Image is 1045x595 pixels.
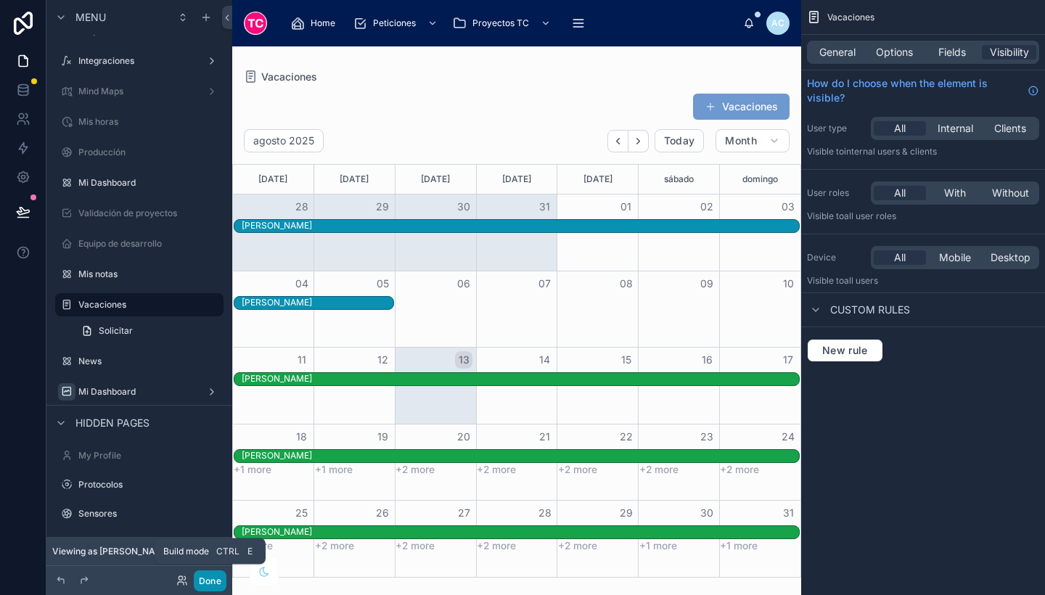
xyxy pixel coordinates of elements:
span: Mobile [939,250,971,265]
span: Hidden pages [75,416,149,430]
button: +2 more [396,540,435,551]
button: 29 [374,198,391,216]
span: Home [311,17,335,29]
a: Solicitar [73,319,224,342]
div: [PERSON_NAME] [242,450,312,461]
label: Vacaciones [78,299,215,311]
button: 11 [293,351,311,369]
label: Equipo de desarrollo [78,238,221,250]
button: 20 [455,428,472,446]
span: How do I choose when the element is visible? [807,76,1022,105]
a: Proyectos TC [448,10,558,36]
a: News [55,350,224,373]
span: AC [771,17,784,29]
div: Carlos Fernández [242,525,312,538]
a: Producción [55,141,224,164]
button: +1 more [234,464,271,475]
a: Mi Dashboard [55,171,224,194]
span: Proyectos TC [472,17,529,29]
label: User roles [807,187,865,199]
span: Solicitar [99,325,133,337]
label: Mis notas [78,268,221,280]
button: +2 more [720,464,759,475]
span: Clients [994,121,1026,136]
span: All user roles [844,210,896,221]
button: 07 [536,275,554,292]
a: Mis horas [55,110,224,134]
button: +1 more [639,540,677,551]
label: Mi Dashboard [78,177,221,189]
button: 06 [455,275,472,292]
button: Done [194,570,226,591]
span: New rule [816,344,874,357]
span: Without [992,186,1029,200]
button: +2 more [396,464,435,475]
a: My Profile [55,444,224,467]
span: All [894,121,906,136]
button: +2 more [558,464,597,475]
button: +2 more [639,464,679,475]
div: scrollable content [279,7,743,39]
span: With [944,186,966,200]
p: Visible to [807,210,1039,222]
button: 10 [779,275,797,292]
span: Internal [938,121,973,136]
button: 05 [374,275,391,292]
label: Producción [78,147,221,158]
button: 19 [374,428,391,446]
div: Month View [232,164,801,578]
p: Visible to [807,275,1039,287]
div: [PERSON_NAME] [242,526,312,538]
button: 28 [293,198,311,216]
button: 09 [698,275,716,292]
label: Mis horas [78,116,221,128]
button: 31 [536,198,554,216]
label: Protocolos [78,479,221,491]
span: Build mode [163,546,209,557]
span: General [819,45,856,59]
button: 01 [618,198,635,216]
a: Protocolos [55,473,224,496]
button: 21 [536,428,554,446]
span: Internal users & clients [844,146,937,157]
button: 29 [618,504,635,522]
div: [PERSON_NAME] [242,220,312,231]
label: Device [807,252,865,263]
button: +2 more [558,540,597,551]
a: Mind Maps [55,80,224,103]
a: Timeline [55,531,224,554]
div: Carlos Fernández [242,372,312,385]
button: +1 more [315,464,353,475]
div: Sonia Delgado [242,219,312,232]
button: 30 [455,198,472,216]
button: 31 [779,504,797,522]
label: Mi Dashboard [78,386,200,398]
button: +2 more [477,540,516,551]
label: News [78,356,221,367]
button: +2 more [477,464,516,475]
button: 12 [374,351,391,369]
a: Vacaciones [55,293,224,316]
a: Peticiones [348,10,445,36]
span: Fields [938,45,966,59]
span: All [894,186,906,200]
a: Integraciones [55,49,224,73]
button: 02 [698,198,716,216]
a: How do I choose when the element is visible? [807,76,1039,105]
button: 17 [779,351,797,369]
div: [PERSON_NAME] [242,373,312,385]
span: all users [844,275,878,286]
button: 23 [698,428,716,446]
button: 27 [455,504,472,522]
button: 14 [536,351,554,369]
button: +2 more [315,540,354,551]
span: Vacaciones [827,12,874,23]
span: E [244,546,255,557]
button: 22 [618,428,635,446]
a: Equipo de desarrollo [55,232,224,255]
label: My Profile [78,450,221,461]
button: 24 [779,428,797,446]
span: Viewing as [PERSON_NAME] [52,546,171,557]
a: Sensores [55,502,224,525]
span: Peticiones [373,17,416,29]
